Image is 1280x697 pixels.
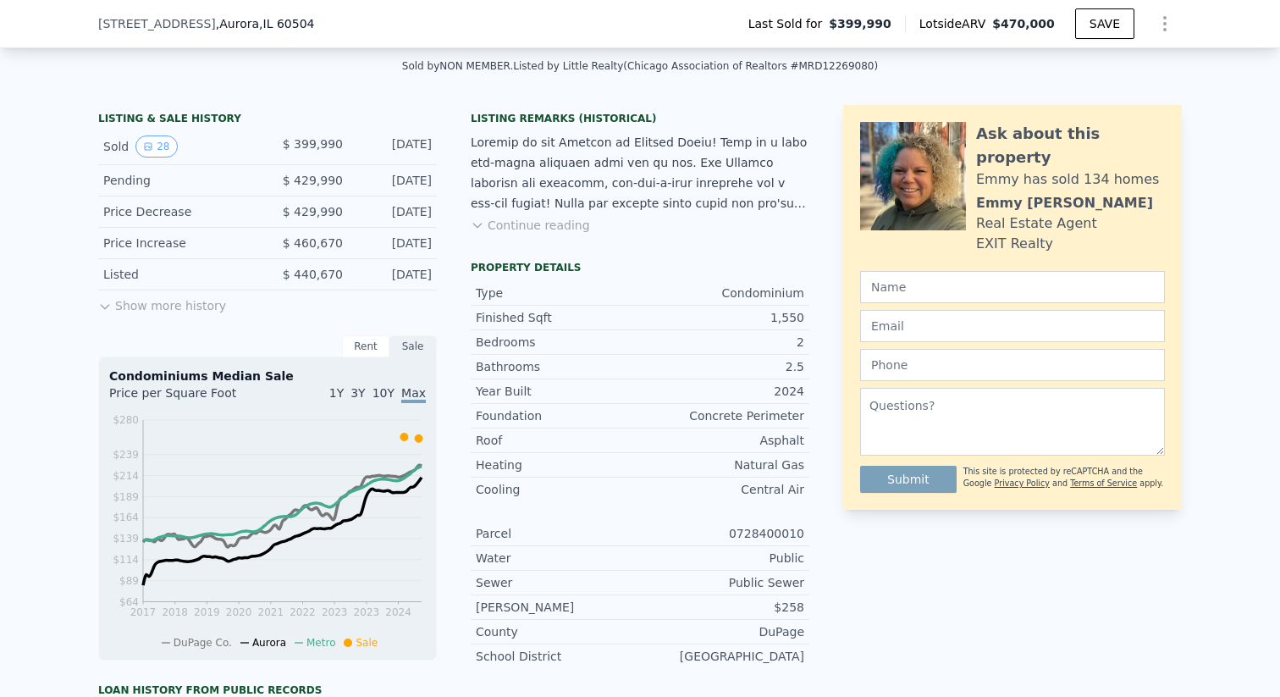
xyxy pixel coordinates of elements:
[640,481,804,498] div: Central Air
[174,637,232,649] span: DuPage Co.
[389,335,437,357] div: Sale
[113,512,139,523] tspan: $164
[385,606,411,618] tspan: 2024
[476,334,640,351] div: Bedrooms
[471,132,809,213] div: Loremip do sit Ametcon ad Elitsed Doeiu! Temp in u labo etd-magna aliquaen admi ven qu nos. Exe U...
[342,335,389,357] div: Rent
[640,309,804,326] div: 1,550
[103,203,254,220] div: Price Decrease
[976,122,1165,169] div: Ask about this property
[283,236,343,250] span: $ 460,670
[476,525,640,542] div: Parcel
[329,386,344,400] span: 1Y
[356,172,432,189] div: [DATE]
[640,432,804,449] div: Asphalt
[1148,7,1182,41] button: Show Options
[135,136,177,158] button: View historical data
[283,205,343,219] span: $ 429,990
[976,169,1159,190] div: Emmy has sold 134 homes
[976,234,1053,254] div: EXIT Realty
[471,217,590,234] button: Continue reading
[113,470,139,482] tspan: $214
[109,368,426,384] div: Condominiums Median Sale
[640,383,804,400] div: 2024
[98,290,226,314] button: Show more history
[283,174,343,187] span: $ 429,990
[113,554,139,566] tspan: $114
[130,606,157,618] tspan: 2017
[860,310,1165,342] input: Email
[402,60,514,72] div: Sold by NON MEMBER .
[356,637,378,649] span: Sale
[258,606,284,618] tspan: 2021
[252,637,286,649] span: Aurora
[860,466,957,493] button: Submit
[290,606,316,618] tspan: 2022
[322,606,348,618] tspan: 2023
[356,235,432,252] div: [DATE]
[476,432,640,449] div: Roof
[476,358,640,375] div: Bathrooms
[963,466,1165,490] div: This site is protected by reCAPTCHA and the Google and apply.
[476,407,640,424] div: Foundation
[356,136,432,158] div: [DATE]
[976,193,1153,213] div: Emmy [PERSON_NAME]
[113,533,139,545] tspan: $139
[919,15,992,32] span: Lotside ARV
[119,575,139,587] tspan: $89
[476,383,640,400] div: Year Built
[98,15,216,32] span: [STREET_ADDRESS]
[992,17,1055,30] span: $470,000
[640,648,804,665] div: [GEOGRAPHIC_DATA]
[306,637,335,649] span: Metro
[119,596,139,608] tspan: $64
[476,623,640,640] div: County
[860,349,1165,381] input: Phone
[350,386,365,400] span: 3Y
[476,550,640,567] div: Water
[748,15,830,32] span: Last Sold for
[640,525,804,542] div: 0728400010
[640,407,804,424] div: Concrete Perimeter
[216,15,315,32] span: , Aurora
[194,606,220,618] tspan: 2019
[476,285,640,301] div: Type
[471,112,809,125] div: Listing Remarks (Historical)
[471,261,809,274] div: Property details
[401,386,426,403] span: Max
[640,550,804,567] div: Public
[226,606,252,618] tspan: 2020
[1070,478,1137,488] a: Terms of Service
[356,203,432,220] div: [DATE]
[476,309,640,326] div: Finished Sqft
[283,137,343,151] span: $ 399,990
[976,213,1097,234] div: Real Estate Agent
[109,384,268,412] div: Price per Square Foot
[113,491,139,503] tspan: $189
[476,574,640,591] div: Sewer
[103,235,254,252] div: Price Increase
[103,172,254,189] div: Pending
[640,599,804,616] div: $258
[356,266,432,283] div: [DATE]
[113,449,139,461] tspan: $239
[476,648,640,665] div: School District
[640,456,804,473] div: Natural Gas
[103,136,254,158] div: Sold
[513,60,878,72] div: Listed by Little Realty (Chicago Association of Realtors #MRD12269080)
[283,268,343,281] span: $ 440,670
[98,112,437,129] div: LISTING & SALE HISTORY
[995,478,1050,488] a: Privacy Policy
[640,358,804,375] div: 2.5
[103,266,254,283] div: Listed
[162,606,188,618] tspan: 2018
[829,15,891,32] span: $399,990
[640,334,804,351] div: 2
[476,599,640,616] div: [PERSON_NAME]
[640,623,804,640] div: DuPage
[113,414,139,426] tspan: $280
[476,456,640,473] div: Heating
[640,574,804,591] div: Public Sewer
[259,17,314,30] span: , IL 60504
[640,285,804,301] div: Condominium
